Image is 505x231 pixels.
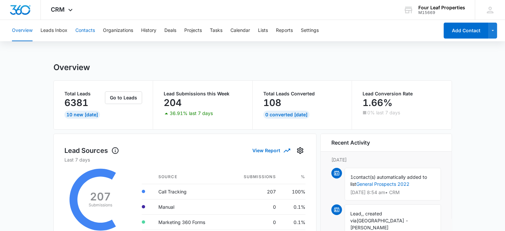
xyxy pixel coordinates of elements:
[350,218,408,230] span: [GEOGRAPHIC_DATA] - [PERSON_NAME]
[153,214,226,230] td: Marketing 360 Forms
[53,62,90,72] h1: Overview
[295,145,305,156] button: Settings
[350,174,353,180] span: 1
[153,184,226,199] td: Call Tracking
[363,91,441,96] p: Lead Conversion Rate
[226,199,281,214] td: 0
[164,91,242,96] p: Lead Submissions this Week
[281,214,305,230] td: 0.1%
[350,174,427,187] span: contact(s) automatically added to list
[41,20,67,41] button: Leads Inbox
[331,139,370,147] h6: Recent Activity
[444,23,488,39] button: Add Contact
[281,199,305,214] td: 0.1%
[75,20,95,41] button: Contacts
[263,91,341,96] p: Total Leads Converted
[276,20,293,41] button: Reports
[164,97,182,108] p: 204
[281,184,305,199] td: 100%
[226,184,281,199] td: 207
[226,214,281,230] td: 0
[12,20,33,41] button: Overview
[64,146,119,156] h1: Lead Sources
[184,20,202,41] button: Projects
[418,10,465,15] div: account id
[350,211,382,223] span: , created via
[263,97,281,108] p: 108
[230,20,250,41] button: Calendar
[301,20,319,41] button: Settings
[64,97,88,108] p: 6381
[281,170,305,184] th: %
[153,199,226,214] td: Manual
[64,91,104,96] p: Total Leads
[356,181,409,187] a: General Prospects 2022
[105,91,142,104] button: Go to Leads
[263,111,309,119] div: 0 Converted [DATE]
[363,97,392,108] p: 1.66%
[153,170,226,184] th: Source
[164,20,176,41] button: Deals
[141,20,156,41] button: History
[170,111,213,116] p: 36.91% last 7 days
[105,95,142,100] a: Go to Leads
[64,156,305,163] p: Last 7 days
[64,111,100,119] div: 10 New [DATE]
[51,6,65,13] span: CRM
[350,211,363,216] span: Lead,
[350,190,435,195] p: [DATE] 8:54 am • CRM
[252,145,290,156] button: View Report
[226,170,281,184] th: Submissions
[258,20,268,41] button: Lists
[331,156,441,163] p: [DATE]
[418,5,465,10] div: account name
[103,20,133,41] button: Organizations
[210,20,222,41] button: Tasks
[367,110,400,115] p: 0% last 7 days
